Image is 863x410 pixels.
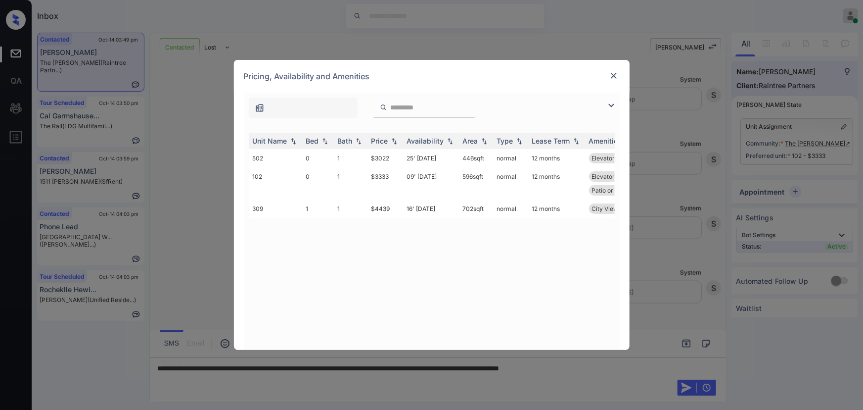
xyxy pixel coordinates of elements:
[403,149,459,167] td: 25' [DATE]
[306,137,319,145] div: Bed
[249,167,302,200] td: 102
[371,137,388,145] div: Price
[589,137,622,145] div: Amenities
[445,138,455,145] img: sorting
[528,167,585,200] td: 12 months
[479,138,489,145] img: sorting
[403,200,459,218] td: 16' [DATE]
[571,138,581,145] img: sorting
[288,138,298,145] img: sorting
[253,137,287,145] div: Unit Name
[367,167,403,200] td: $3333
[592,187,639,194] span: Patio or Balcon...
[592,173,641,180] span: Elevator Proxim...
[234,60,630,93] div: Pricing, Availability and Amenities
[334,200,367,218] td: 1
[459,167,493,200] td: 596 sqft
[528,200,585,218] td: 12 months
[255,103,265,113] img: icon-zuma
[532,137,570,145] div: Lease Term
[609,71,619,81] img: close
[367,200,403,218] td: $4439
[302,167,334,200] td: 0
[320,138,330,145] img: sorting
[459,149,493,167] td: 446 sqft
[302,149,334,167] td: 0
[493,167,528,200] td: normal
[334,167,367,200] td: 1
[592,154,641,162] span: Elevator Proxim...
[463,137,478,145] div: Area
[334,149,367,167] td: 1
[249,149,302,167] td: 502
[367,149,403,167] td: $3022
[493,200,528,218] td: normal
[497,137,513,145] div: Type
[592,205,619,212] span: City View
[403,167,459,200] td: 09' [DATE]
[605,100,617,111] img: icon-zuma
[459,200,493,218] td: 702 sqft
[354,138,363,145] img: sorting
[302,200,334,218] td: 1
[389,138,399,145] img: sorting
[338,137,353,145] div: Bath
[407,137,444,145] div: Availability
[528,149,585,167] td: 12 months
[514,138,524,145] img: sorting
[249,200,302,218] td: 309
[380,103,387,112] img: icon-zuma
[493,149,528,167] td: normal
